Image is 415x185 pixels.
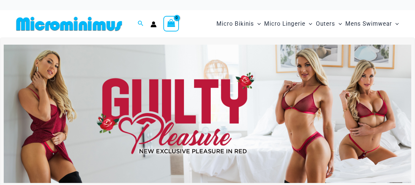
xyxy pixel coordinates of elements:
a: Micro BikinisMenu ToggleMenu Toggle [215,14,262,34]
a: Search icon link [138,20,144,28]
img: Guilty Pleasures Red Lingerie [4,45,411,183]
span: Micro Lingerie [264,15,305,32]
span: Menu Toggle [335,15,342,32]
nav: Site Navigation [214,13,401,35]
span: Outers [316,15,335,32]
span: Mens Swimwear [345,15,392,32]
a: Micro LingerieMenu ToggleMenu Toggle [262,14,314,34]
a: OutersMenu ToggleMenu Toggle [314,14,344,34]
span: Menu Toggle [392,15,399,32]
a: Mens SwimwearMenu ToggleMenu Toggle [344,14,400,34]
img: MM SHOP LOGO FLAT [14,16,125,31]
a: View Shopping Cart, empty [163,16,179,31]
a: Account icon link [151,21,157,27]
span: Menu Toggle [305,15,312,32]
span: Micro Bikinis [216,15,254,32]
span: Menu Toggle [254,15,261,32]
